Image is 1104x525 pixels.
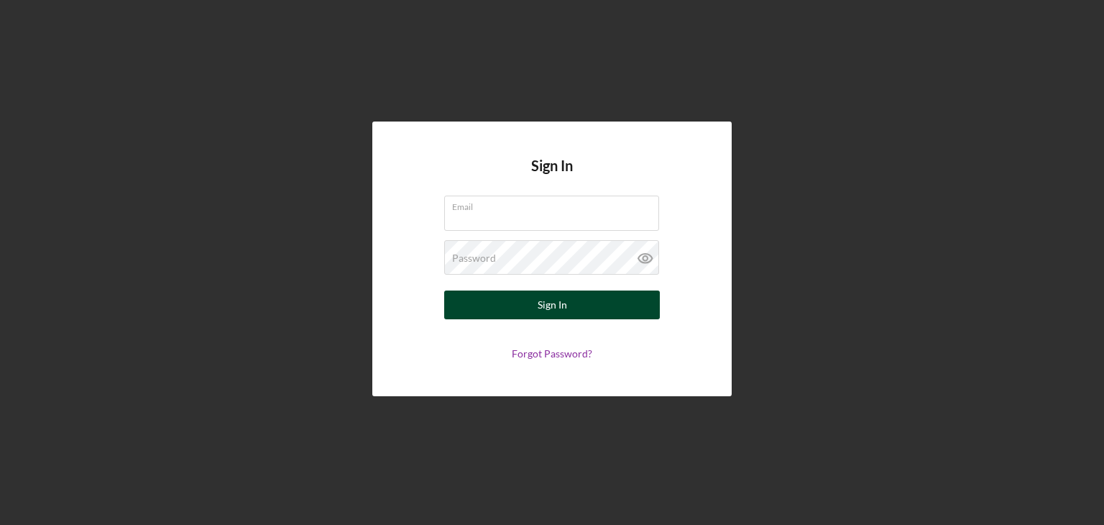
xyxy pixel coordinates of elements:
[452,196,659,212] label: Email
[452,252,496,264] label: Password
[444,291,660,319] button: Sign In
[531,157,573,196] h4: Sign In
[512,347,592,360] a: Forgot Password?
[538,291,567,319] div: Sign In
